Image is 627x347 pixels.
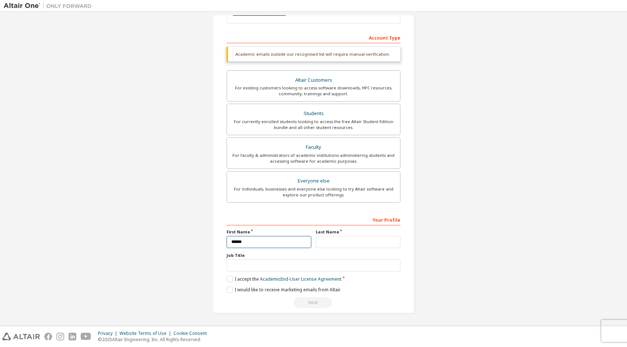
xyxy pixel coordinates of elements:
div: Everyone else [231,176,396,186]
div: Privacy [98,331,120,336]
a: Academic End-User License Agreement [260,276,341,282]
div: For existing customers looking to access software downloads, HPC resources, community, trainings ... [231,85,396,97]
div: Cookie Consent [173,331,211,336]
p: © 2025 Altair Engineering, Inc. All Rights Reserved. [98,336,211,343]
div: Website Terms of Use [120,331,173,336]
div: Account Type [227,32,400,43]
div: Academic emails outside our recognised list will require manual verification. [227,47,400,62]
div: Faculty [231,142,396,152]
label: I accept the [227,276,341,282]
label: I would like to receive marketing emails from Altair [227,287,341,293]
div: Your Profile [227,214,400,225]
div: For currently enrolled students looking to access the free Altair Student Edition bundle and all ... [231,119,396,130]
div: Altair Customers [231,75,396,85]
img: linkedin.svg [69,333,76,340]
div: For faculty & administrators of academic institutions administering students and accessing softwa... [231,152,396,164]
img: altair_logo.svg [2,333,40,340]
img: facebook.svg [44,333,52,340]
div: Read and acccept EULA to continue [227,297,400,308]
label: First Name [227,229,311,235]
img: youtube.svg [81,333,91,340]
label: Job Title [227,252,400,258]
div: For individuals, businesses and everyone else looking to try Altair software and explore our prod... [231,186,396,198]
label: Last Name [316,229,400,235]
div: Students [231,108,396,119]
img: Altair One [4,2,95,10]
img: instagram.svg [56,333,64,340]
